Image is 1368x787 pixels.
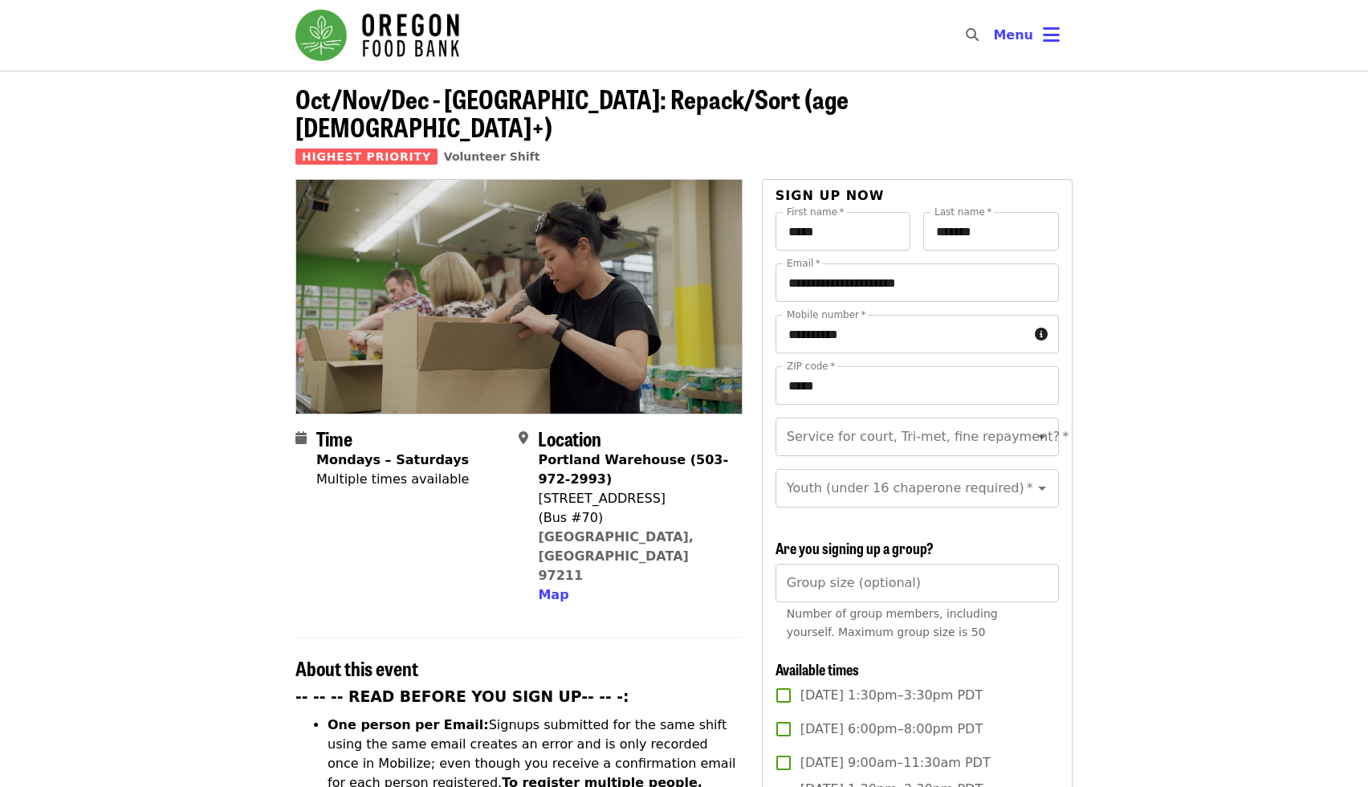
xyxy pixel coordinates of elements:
button: Open [1031,426,1053,448]
div: (Bus #70) [538,508,729,528]
span: Available times [776,659,859,679]
label: First name [787,207,845,217]
div: [STREET_ADDRESS] [538,489,729,508]
strong: Portland Warehouse (503-972-2993) [538,452,728,487]
label: Last name [934,207,991,217]
span: Number of group members, including yourself. Maximum group size is 50 [787,607,998,638]
strong: -- -- -- READ BEFORE YOU SIGN UP-- -- -: [295,688,629,705]
label: Email [787,259,820,268]
input: Last name [923,212,1059,251]
input: ZIP code [776,366,1059,405]
img: Oregon Food Bank - Home [295,10,459,61]
i: search icon [966,27,979,43]
span: [DATE] 9:00am–11:30am PDT [800,753,991,773]
a: [GEOGRAPHIC_DATA], [GEOGRAPHIC_DATA] 97211 [538,529,694,583]
i: map-marker-alt icon [519,430,528,446]
span: Map [538,587,568,602]
button: Open [1031,477,1053,500]
button: Map [538,585,568,605]
div: Multiple times available [316,470,469,489]
label: ZIP code [787,361,835,371]
input: Email [776,263,1059,302]
span: About this event [295,654,418,682]
span: Location [538,424,601,452]
button: Toggle account menu [980,16,1073,55]
strong: One person per Email: [328,717,489,732]
span: Sign up now [776,188,885,203]
span: Are you signing up a group? [776,537,934,558]
span: Menu [993,27,1033,43]
input: Mobile number [776,315,1028,353]
strong: Mondays – Saturdays [316,452,469,467]
input: Search [988,16,1001,55]
i: circle-info icon [1035,327,1048,342]
i: bars icon [1043,23,1060,47]
span: Oct/Nov/Dec - [GEOGRAPHIC_DATA]: Repack/Sort (age [DEMOGRAPHIC_DATA]+) [295,80,849,145]
input: First name [776,212,911,251]
input: [object Object] [776,564,1059,602]
span: Highest Priority [295,149,438,165]
img: Oct/Nov/Dec - Portland: Repack/Sort (age 8+) organized by Oregon Food Bank [296,180,742,413]
i: calendar icon [295,430,307,446]
label: Mobile number [787,310,865,320]
a: Volunteer Shift [444,150,540,163]
span: [DATE] 6:00pm–8:00pm PDT [800,720,983,739]
span: [DATE] 1:30pm–3:30pm PDT [800,686,983,705]
span: Time [316,424,352,452]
